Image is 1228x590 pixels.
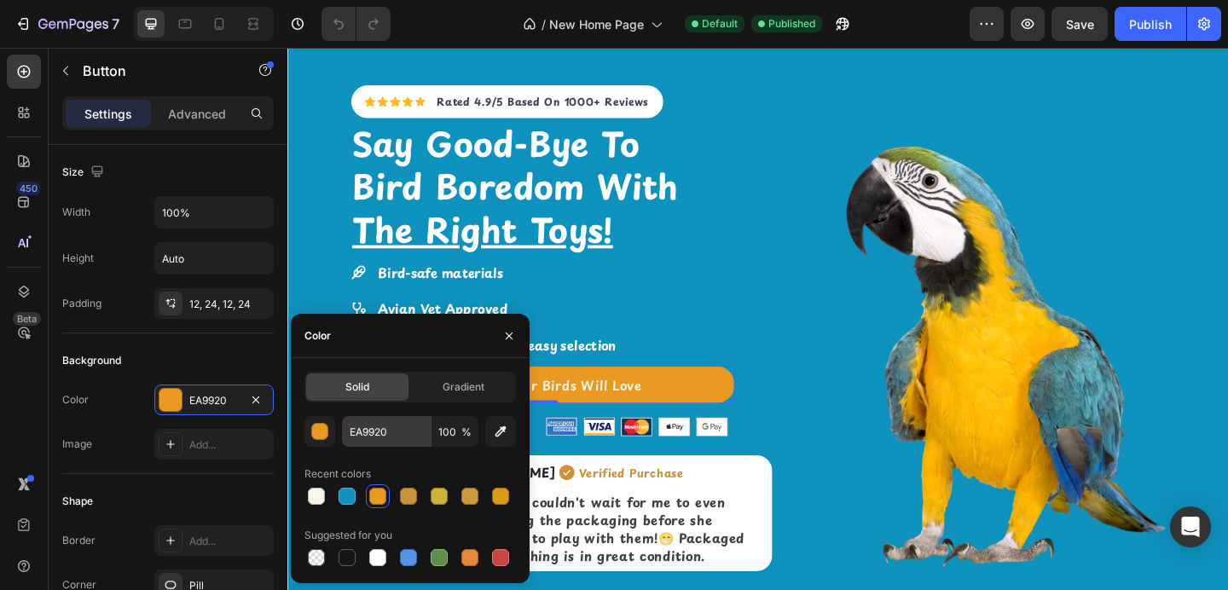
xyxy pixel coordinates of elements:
[287,48,1228,590] iframe: Design area
[83,61,228,81] p: Button
[702,16,738,32] span: Default
[768,16,815,32] span: Published
[321,7,391,41] div: Undo/Redo
[112,14,119,34] p: 7
[62,296,101,311] div: Padding
[189,297,269,312] div: 12, 24, 12, 24
[62,353,121,368] div: Background
[62,494,93,509] div: Shape
[403,402,437,423] img: Alt Image
[1129,15,1172,33] div: Publish
[165,451,292,471] strong: [PERSON_NAME]
[1115,7,1186,41] button: Publish
[362,402,397,423] img: Alt Image
[549,15,644,33] span: New Home Page
[1170,506,1211,547] div: Open Intercom Messenger
[444,402,478,423] img: Alt Image
[304,528,392,543] div: Suggested for you
[62,251,94,266] div: Height
[62,205,90,220] div: Width
[1066,17,1094,32] span: Save
[304,466,371,482] div: Recent colors
[443,379,484,395] span: Gradient
[16,182,41,195] div: 450
[542,15,546,33] span: /
[155,243,273,274] input: Auto
[155,197,273,228] input: Auto
[84,105,132,123] p: Settings
[168,105,226,123] p: Advanced
[62,392,89,408] div: Color
[553,107,1011,566] img: gempages_523568183311860824-e3ae008d-2e56-4027-ad0b-68c2cf22f265.png
[165,483,496,562] strong: My parakeet couldn't wait for me to even finish opening the packaging before she began trying to ...
[1051,7,1108,41] button: Save
[62,533,96,548] div: Border
[316,454,431,471] strong: Verified Purchase
[189,437,269,453] div: Add...
[189,534,269,549] div: Add...
[62,161,107,184] div: Size
[461,425,472,440] span: %
[75,450,143,518] img: gempages_523568183311860824-87db3d93-1102-4f78-91d7-bf6f8d50bf7e.png
[342,416,431,447] input: Eg: FFFFFF
[345,379,369,395] span: Solid
[321,402,356,422] img: Alt Image
[13,312,41,326] div: Beta
[189,393,239,408] div: EA9920
[62,437,92,452] div: Image
[304,328,331,344] div: Color
[7,7,127,41] button: 7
